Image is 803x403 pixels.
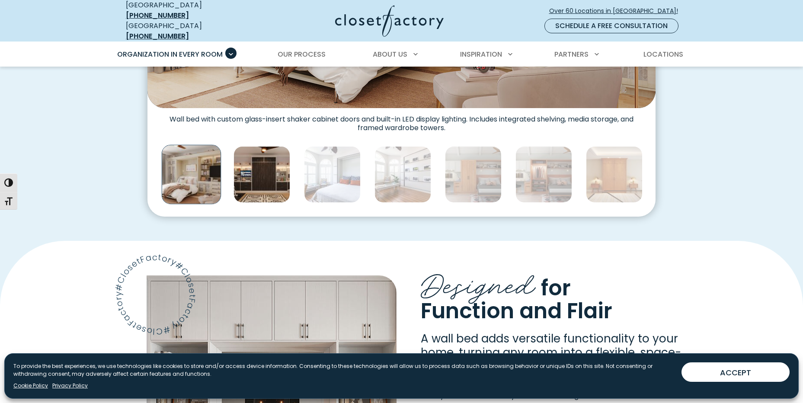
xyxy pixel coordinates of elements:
[421,260,535,305] span: Designed
[586,146,643,203] img: Custom wall bed in upstairs loft area
[373,49,407,59] span: About Us
[445,146,502,203] img: Wall bed with built in cabinetry and workstation
[304,146,361,203] img: Murphy bed with a hidden frame wall feature
[460,49,502,59] span: Inspiration
[549,6,685,16] span: Over 60 Locations in [GEOGRAPHIC_DATA]!
[147,108,656,132] figcaption: Wall bed with custom glass-insert shaker cabinet doors and built-in LED display lighting. Include...
[162,144,221,204] img: Elegant cream-toned wall bed with TV display, decorative shelving, and frosted glass cabinet doors
[111,42,692,67] nav: Primary Menu
[541,272,571,302] span: for
[117,49,223,59] span: Organization in Every Room
[515,146,572,203] img: Features LED-lit hanging rods, adjustable shelves, and pull-out shoe storage. Built-in desk syste...
[421,295,612,325] span: Function and Flair
[126,21,251,42] div: [GEOGRAPHIC_DATA]
[126,10,189,20] a: [PHONE_NUMBER]
[335,5,444,37] img: Closet Factory Logo
[13,382,48,390] a: Cookie Policy
[544,19,678,33] a: Schedule a Free Consultation
[13,362,675,378] p: To provide the best experiences, we use technologies like cookies to store and/or access device i...
[126,31,189,41] a: [PHONE_NUMBER]
[554,49,589,59] span: Partners
[643,49,683,59] span: Locations
[549,3,685,19] a: Over 60 Locations in [GEOGRAPHIC_DATA]!
[681,362,790,382] button: ACCEPT
[374,146,431,203] img: Wall bed disguised as a photo gallery installation
[278,49,326,59] span: Our Process
[52,382,88,390] a: Privacy Policy
[234,146,290,203] img: Contemporary two-tone wall bed in dark espresso and light ash, surrounded by integrated media cab...
[421,331,681,374] span: A wall bed adds versatile functionality to your home, turning any room into a flexible, space-sav...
